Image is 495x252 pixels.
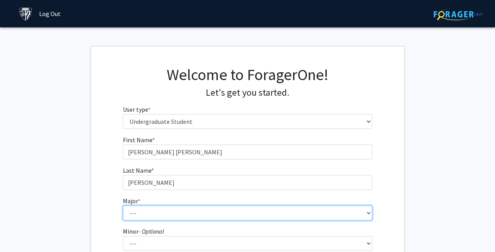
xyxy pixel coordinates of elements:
label: Minor [123,227,164,236]
iframe: Chat [6,217,33,246]
i: - Optional [139,227,164,235]
img: Johns Hopkins University Logo [19,7,32,21]
span: First Name [123,136,152,144]
label: Major [123,196,140,206]
span: Last Name [123,166,151,174]
label: User type [123,105,151,114]
h4: Let's get you started. [123,87,372,98]
img: ForagerOne Logo [434,8,482,20]
h1: Welcome to ForagerOne! [123,65,372,84]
